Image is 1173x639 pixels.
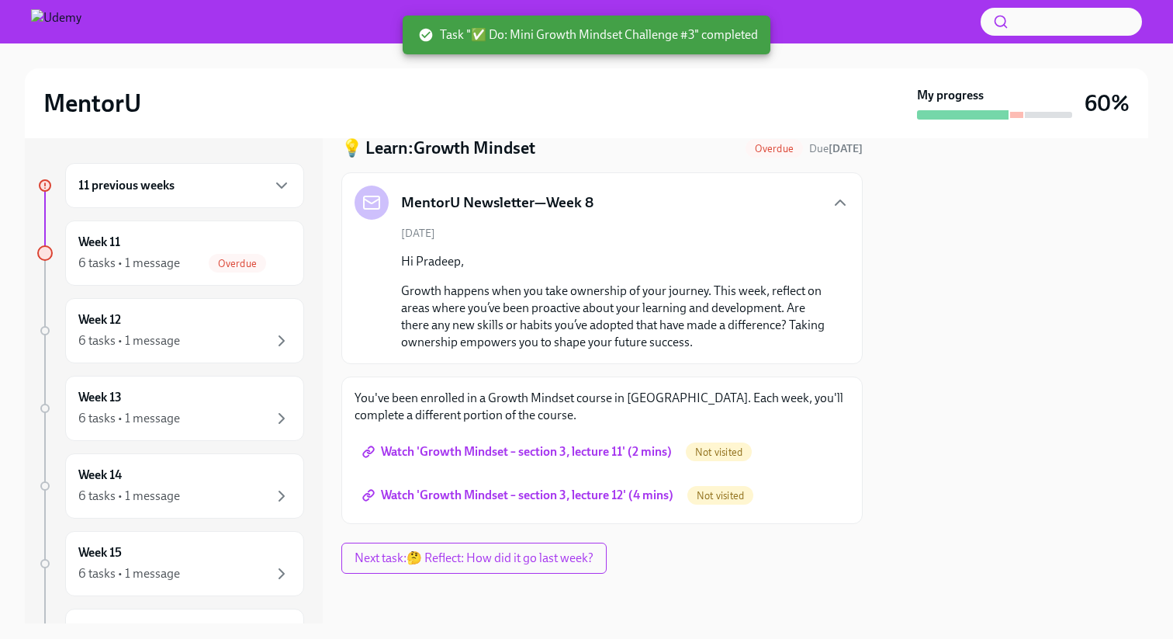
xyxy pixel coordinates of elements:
p: Growth happens when you take ownership of your journey. This week, reflect on areas where you’ve ... [401,283,825,351]
button: Next task:🤔 Reflect: How did it go last week? [341,543,607,574]
a: Watch 'Growth Mindset – section 3, lecture 11' (2 mins) [355,436,683,467]
h3: 60% [1085,89,1130,117]
h2: MentorU [43,88,141,119]
div: 6 tasks • 1 message [78,410,180,427]
p: You've been enrolled in a Growth Mindset course in [GEOGRAPHIC_DATA]. Each week, you'll complete ... [355,390,849,424]
span: Next task : 🤔 Reflect: How did it go last week? [355,550,593,566]
h6: Week 14 [78,467,122,484]
h4: 💡 Learn:Growth Mindset [341,137,535,160]
div: 6 tasks • 1 message [78,565,180,582]
h6: Week 15 [78,544,122,561]
div: 11 previous weeks [65,163,304,208]
span: [DATE] [401,226,435,241]
a: Week 156 tasks • 1 message [37,531,304,596]
h6: 11 previous weeks [78,177,175,194]
div: 6 tasks • 1 message [78,255,180,272]
span: Overdue [746,143,803,155]
a: Week 116 tasks • 1 messageOverdue [37,221,304,286]
h6: Week 16 [78,622,122,639]
strong: My progress [917,87,984,104]
div: 6 tasks • 1 message [78,332,180,349]
p: Hi Pradeep, [401,253,825,270]
h6: Week 11 [78,234,120,251]
span: Not visited [687,490,753,502]
div: 6 tasks • 1 message [78,488,180,505]
h5: MentorU Newsletter—Week 8 [401,193,593,213]
h6: Week 12 [78,311,121,328]
a: Watch 'Growth Mindset – section 3, lecture 12' (4 mins) [355,480,684,511]
span: Due [809,142,863,155]
span: Watch 'Growth Mindset – section 3, lecture 11' (2 mins) [365,444,672,460]
span: Task "✅ Do: Mini Growth Mindset Challenge #3" completed [418,26,758,43]
h6: Week 13 [78,389,122,406]
a: Week 146 tasks • 1 message [37,453,304,519]
a: Week 126 tasks • 1 message [37,298,304,363]
span: Overdue [209,258,266,269]
span: Watch 'Growth Mindset – section 3, lecture 12' (4 mins) [365,488,673,503]
span: July 26th, 2025 09:30 [809,141,863,156]
span: Not visited [686,446,752,458]
a: Week 136 tasks • 1 message [37,376,304,441]
strong: [DATE] [829,142,863,155]
img: Udemy [31,9,81,34]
